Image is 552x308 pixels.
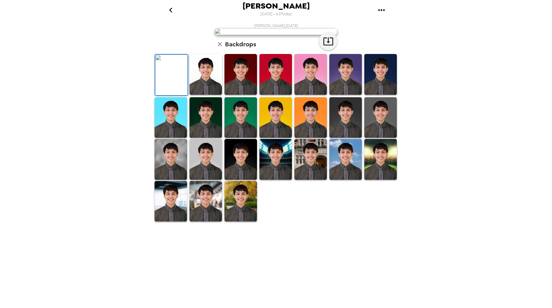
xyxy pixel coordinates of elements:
[215,28,337,35] img: user
[155,55,188,95] img: Original
[243,2,310,10] span: [PERSON_NAME]
[254,23,298,28] span: [PERSON_NAME] , [DATE]
[225,39,256,49] h6: Backdrops
[260,10,292,18] span: [DATE] • 6 Photos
